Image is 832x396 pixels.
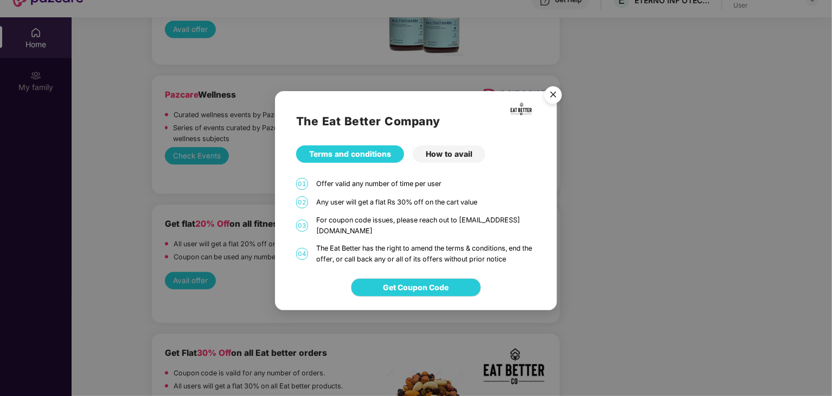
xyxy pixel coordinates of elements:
[538,81,568,112] img: svg+xml;base64,PHN2ZyB4bWxucz0iaHR0cDovL3d3dy53My5vcmcvMjAwMC9zdmciIHdpZHRoPSI1NiIgaGVpZ2h0PSI1Ni...
[296,145,404,163] div: Terms and conditions
[538,81,567,110] button: Close
[413,145,485,163] div: How to avail
[316,178,536,189] div: Offer valid any number of time per user
[296,196,308,208] span: 02
[383,282,449,293] span: Get Coupon Code
[296,112,536,130] h2: The Eat Better Company
[296,178,308,190] span: 01
[316,215,536,237] div: For coupon code issues, please reach out to [EMAIL_ADDRESS][DOMAIN_NAME]
[351,278,481,297] button: Get Coupon Code
[510,102,533,116] img: Screenshot%202022-11-17%20at%202.10.19%20PM.png
[296,248,308,260] span: 04
[296,220,308,232] span: 03
[316,243,536,265] div: The Eat Better has the right to amend the terms & conditions, end the offer, or call back any or ...
[316,197,536,208] div: Any user will get a flat Rs 30% off on the cart value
